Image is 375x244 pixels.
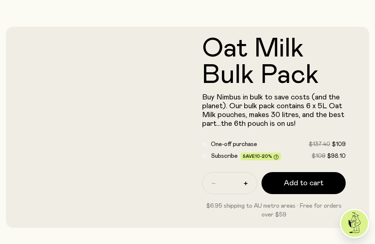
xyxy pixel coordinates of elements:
button: Add to cart [261,172,346,194]
span: $98.10 [327,153,346,159]
span: One-off purchase [211,141,257,147]
p: $6.95 shipping to AU metro areas · Free for orders over $59 [202,201,346,219]
span: $137.40 [309,141,330,147]
img: agent [341,210,368,237]
span: Add to cart [284,178,323,188]
span: Subscribe [211,153,238,159]
span: Save [243,154,279,160]
h1: Oat Milk Bulk Pack [202,36,346,88]
span: $109 [332,141,346,147]
span: 10-20% [255,154,272,159]
span: $109 [312,153,326,159]
span: Buy Nimbus in bulk to save costs (and the planet). Our bulk pack contains 6 x 5L Oat Milk pouches... [202,94,344,127]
